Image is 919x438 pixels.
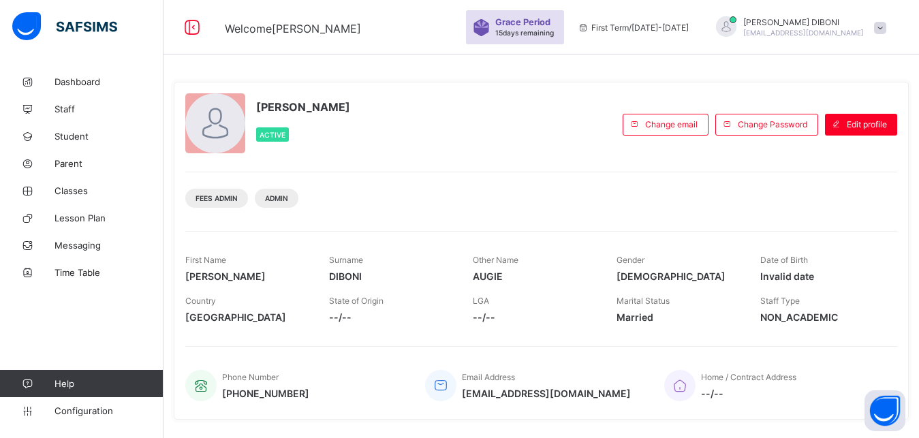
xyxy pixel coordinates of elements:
span: Change Password [738,119,807,129]
span: Home / Contract Address [701,372,796,382]
span: [PERSON_NAME] [256,100,350,114]
span: Configuration [54,405,163,416]
span: [PERSON_NAME] [185,270,309,282]
img: safsims [12,12,117,41]
span: Time Table [54,267,163,278]
span: Change email [645,119,698,129]
span: Admin [265,194,288,202]
span: Staff [54,104,163,114]
span: State of Origin [329,296,384,306]
span: --/-- [701,388,796,399]
span: Active [260,131,285,139]
span: Classes [54,185,163,196]
span: Country [185,296,216,306]
span: Email Address [462,372,515,382]
span: 15 days remaining [495,29,554,37]
span: session/term information [578,22,689,33]
span: [GEOGRAPHIC_DATA] [185,311,309,323]
div: YUSUFDIBONI [702,16,893,39]
span: Date of Birth [760,255,808,265]
span: First Name [185,255,226,265]
span: Student [54,131,163,142]
span: Edit profile [847,119,887,129]
span: [PERSON_NAME] DIBONI [743,17,864,27]
span: Other Name [473,255,518,265]
img: sticker-purple.71386a28dfed39d6af7621340158ba97.svg [473,19,490,36]
span: Help [54,378,163,389]
span: [DEMOGRAPHIC_DATA] [617,270,740,282]
span: Staff Type [760,296,800,306]
span: AUGIE [473,270,596,282]
span: [PHONE_NUMBER] [222,388,309,399]
span: Marital Status [617,296,670,306]
span: [EMAIL_ADDRESS][DOMAIN_NAME] [462,388,631,399]
span: Lesson Plan [54,213,163,223]
span: Phone Number [222,372,279,382]
span: Welcome [PERSON_NAME] [225,22,361,35]
span: Married [617,311,740,323]
span: Gender [617,255,644,265]
span: Dashboard [54,76,163,87]
span: Invalid date [760,270,884,282]
span: --/-- [329,311,452,323]
span: NON_ACADEMIC [760,311,884,323]
span: --/-- [473,311,596,323]
span: Parent [54,158,163,169]
span: [EMAIL_ADDRESS][DOMAIN_NAME] [743,29,864,37]
span: Messaging [54,240,163,251]
span: Surname [329,255,363,265]
span: Fees Admin [196,194,238,202]
span: LGA [473,296,489,306]
button: Open asap [865,390,905,431]
span: Grace Period [495,17,550,27]
span: DIBONI [329,270,452,282]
